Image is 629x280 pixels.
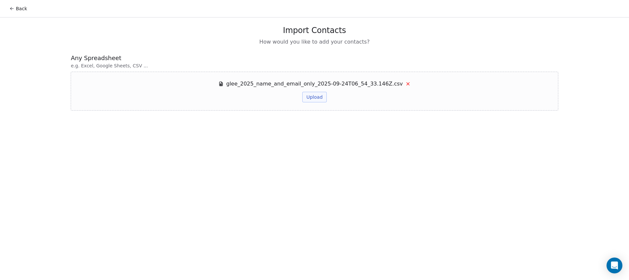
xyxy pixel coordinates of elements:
[302,92,326,102] button: Upload
[259,38,370,46] span: How would you like to add your contacts?
[71,54,558,62] span: Any Spreadsheet
[71,62,558,69] span: e.g. Excel, Google Sheets, CSV ...
[5,3,31,15] button: Back
[283,25,346,35] span: Import Contacts
[226,80,403,88] span: glee_2025_name_and_email_only_2025-09-24T06_54_33.146Z.csv
[607,258,622,273] div: Open Intercom Messenger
